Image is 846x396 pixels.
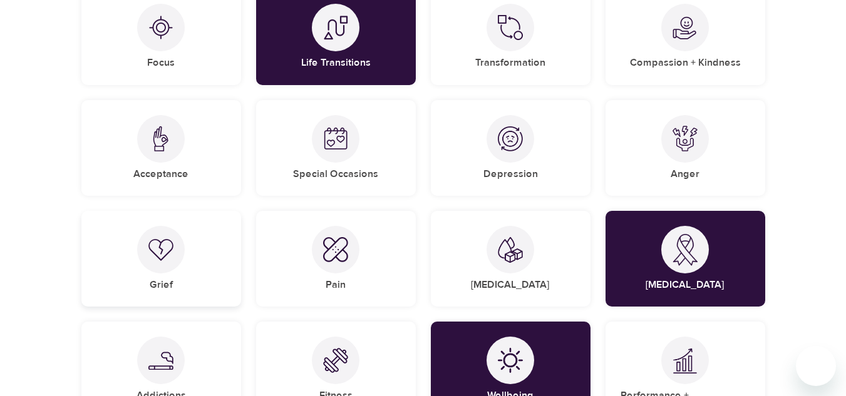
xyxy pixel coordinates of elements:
img: Depression [498,126,523,151]
img: Transformation [498,15,523,40]
img: Performance + Effectiveness [673,348,698,373]
img: Acceptance [148,126,173,151]
h5: Focus [147,56,175,69]
img: Fitness [323,348,348,373]
img: Pain [323,237,348,262]
div: AngerAnger [606,100,765,196]
div: Special OccasionsSpecial Occasions [256,100,416,196]
h5: Pain [326,278,346,292]
img: Focus [148,15,173,40]
img: Life Transitions [323,15,348,40]
h5: Life Transitions [301,56,371,69]
h5: Depression [483,168,538,181]
div: PainPain [256,211,416,307]
img: Wellbeing [498,348,523,373]
img: Special Occasions [323,126,348,151]
div: AcceptanceAcceptance [81,100,241,196]
img: Cancer [673,234,698,266]
img: Anger [673,126,698,151]
img: Compassion + Kindness [673,15,698,40]
h5: Special Occasions [293,168,378,181]
div: Diabetes[MEDICAL_DATA] [431,211,591,307]
div: Cancer[MEDICAL_DATA] [606,211,765,307]
h5: Acceptance [133,168,188,181]
h5: Compassion + Kindness [630,56,741,69]
img: Grief [148,238,173,261]
iframe: Knapp för att öppna meddelandefönstret [796,346,836,386]
h5: [MEDICAL_DATA] [471,278,550,292]
h5: Transformation [475,56,545,69]
img: Addictions [148,352,173,370]
img: Diabetes [498,236,523,263]
h5: [MEDICAL_DATA] [646,278,725,292]
h5: Anger [671,168,699,181]
div: GriefGrief [81,211,241,307]
h5: Grief [150,278,173,292]
div: DepressionDepression [431,100,591,196]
